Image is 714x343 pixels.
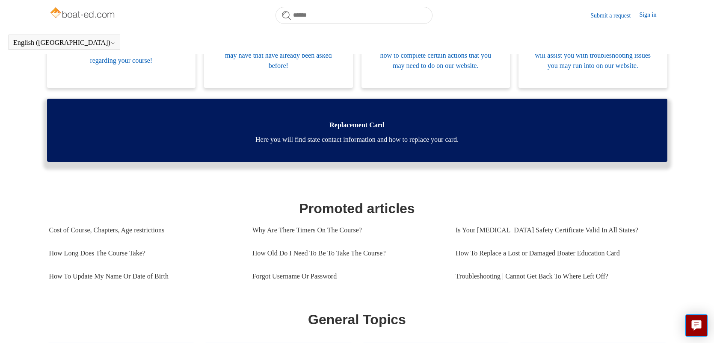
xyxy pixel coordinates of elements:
[456,242,659,265] a: How To Replace a Lost or Damaged Boater Education Card
[252,265,443,288] a: Forgot Username Or Password
[49,265,240,288] a: How To Update My Name Or Date of Birth
[49,219,240,242] a: Cost of Course, Chapters, Age restrictions
[456,219,659,242] a: Is Your [MEDICAL_DATA] Safety Certificate Valid In All States?
[639,10,665,21] a: Sign in
[217,40,340,71] span: This section will answer questions that you may have that have already been asked before!
[60,45,183,66] span: This section covers general questions regarding your course!
[60,120,655,130] span: Replacement Card
[49,198,665,219] h1: Promoted articles
[60,135,655,145] span: Here you will find state contact information and how to replace your card.
[531,40,655,71] span: Running into Technical issues? This section will assist you with troubleshooting issues you may r...
[276,7,433,24] input: Search
[456,265,659,288] a: Troubleshooting | Cannot Get Back To Where Left Off?
[13,39,116,47] button: English ([GEOGRAPHIC_DATA])
[49,242,240,265] a: How Long Does The Course Take?
[49,5,117,22] img: Boat-Ed Help Center home page
[590,11,639,20] a: Submit a request
[374,40,498,71] span: Here you will get step-by-step guides on how to complete certain actions that you may need to do ...
[49,309,665,330] h1: General Topics
[47,99,667,162] a: Replacement Card Here you will find state contact information and how to replace your card.
[685,314,708,337] button: Live chat
[252,242,443,265] a: How Old Do I Need To Be To Take The Course?
[252,219,443,242] a: Why Are There Timers On The Course?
